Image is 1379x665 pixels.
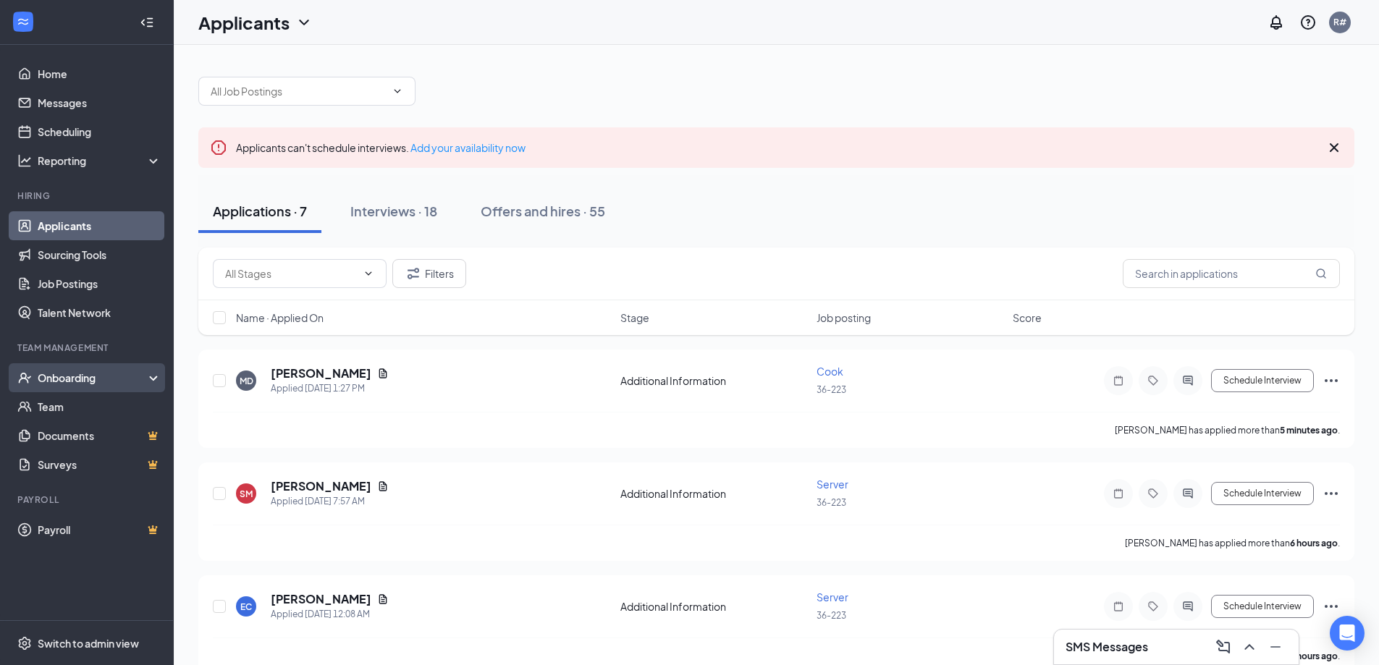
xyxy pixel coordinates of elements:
svg: Document [377,593,389,605]
span: Server [817,478,848,491]
svg: Ellipses [1323,372,1340,389]
a: Talent Network [38,298,161,327]
span: Server [817,590,848,603]
svg: Cross [1325,139,1343,156]
span: Score [1013,310,1042,325]
svg: Note [1110,375,1127,386]
a: Messages [38,88,161,117]
svg: ActiveChat [1179,488,1197,499]
div: Onboarding [38,370,149,385]
a: PayrollCrown [38,515,161,544]
div: EC [240,601,252,613]
div: Additional Information [620,486,808,501]
h3: SMS Messages [1066,639,1148,655]
a: Applicants [38,211,161,240]
div: Open Intercom Messenger [1330,616,1365,651]
div: Interviews · 18 [350,202,437,220]
button: ComposeMessage [1212,635,1235,658]
b: 6 hours ago [1290,538,1338,548]
svg: Analysis [17,153,32,168]
a: DocumentsCrown [38,421,161,450]
a: Sourcing Tools [38,240,161,269]
span: Name · Applied On [236,310,324,325]
div: Applied [DATE] 7:57 AM [271,494,389,509]
svg: WorkstreamLogo [16,14,30,29]
span: Stage [620,310,649,325]
span: 36-223 [817,384,846,395]
div: Team Management [17,342,159,354]
div: Applied [DATE] 1:27 PM [271,381,389,396]
svg: ChevronUp [1241,638,1258,656]
button: Schedule Interview [1211,369,1314,392]
div: Hiring [17,190,159,202]
button: ChevronUp [1238,635,1261,658]
div: SM [240,488,253,500]
svg: Notifications [1268,14,1285,31]
svg: ChevronDown [392,85,403,97]
svg: Filter [405,265,422,282]
a: SurveysCrown [38,450,161,479]
svg: Settings [17,636,32,651]
svg: Note [1110,488,1127,499]
h1: Applicants [198,10,290,35]
svg: MagnifyingGlass [1315,268,1327,279]
h5: [PERSON_NAME] [271,478,371,494]
span: Applicants can't schedule interviews. [236,141,526,154]
button: Filter Filters [392,259,466,288]
button: Schedule Interview [1211,595,1314,618]
div: Reporting [38,153,162,168]
svg: Document [377,480,389,492]
svg: Tag [1144,601,1162,612]
a: Add your availability now [410,141,526,154]
span: 36-223 [817,497,846,508]
svg: Document [377,368,389,379]
h5: [PERSON_NAME] [271,591,371,607]
svg: ComposeMessage [1215,638,1232,656]
b: 5 minutes ago [1280,425,1338,436]
p: [PERSON_NAME] has applied more than . [1125,537,1340,549]
div: Applications · 7 [213,202,307,220]
div: R# [1333,16,1346,28]
a: Team [38,392,161,421]
svg: Minimize [1267,638,1284,656]
div: Offers and hires · 55 [481,202,605,220]
svg: Tag [1144,488,1162,499]
svg: ActiveChat [1179,601,1197,612]
a: Home [38,59,161,88]
svg: Ellipses [1323,598,1340,615]
svg: ChevronDown [295,14,313,31]
input: All Job Postings [211,83,386,99]
div: Additional Information [620,373,808,388]
h5: [PERSON_NAME] [271,365,371,381]
svg: ChevronDown [363,268,374,279]
span: Job posting [817,310,871,325]
div: Switch to admin view [38,636,139,651]
div: Payroll [17,494,159,506]
input: All Stages [225,266,357,281]
p: [PERSON_NAME] has applied more than . [1115,424,1340,436]
div: Additional Information [620,599,808,614]
svg: UserCheck [17,370,32,385]
svg: ActiveChat [1179,375,1197,386]
button: Minimize [1264,635,1287,658]
a: Scheduling [38,117,161,146]
a: Job Postings [38,269,161,298]
b: 13 hours ago [1285,651,1338,661]
span: 36-223 [817,610,846,621]
div: MD [240,375,253,387]
svg: Ellipses [1323,485,1340,502]
svg: Tag [1144,375,1162,386]
svg: QuestionInfo [1299,14,1317,31]
svg: Collapse [140,15,154,30]
svg: Error [210,139,227,156]
input: Search in applications [1123,259,1340,288]
button: Schedule Interview [1211,482,1314,505]
div: Applied [DATE] 12:08 AM [271,607,389,622]
span: Cook [817,365,843,378]
svg: Note [1110,601,1127,612]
